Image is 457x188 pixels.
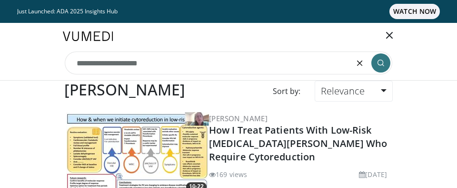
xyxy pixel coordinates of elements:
a: Relevance [315,81,393,102]
img: VuMedi Logo [63,31,113,41]
a: How I Treat Patients With Low-Risk [MEDICAL_DATA][PERSON_NAME] Who Require Cytoreduction [209,124,387,163]
div: Sort by: [266,81,308,102]
a: [PERSON_NAME] [209,114,268,123]
li: [DATE] [359,169,387,179]
span: Relevance [321,84,365,97]
li: 169 views [209,169,247,179]
a: Just Launched: ADA 2025 Insights HubWATCH NOW [17,4,440,19]
h2: [PERSON_NAME] [64,81,185,99]
input: Search topics, interventions [65,52,392,74]
span: WATCH NOW [389,4,440,19]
